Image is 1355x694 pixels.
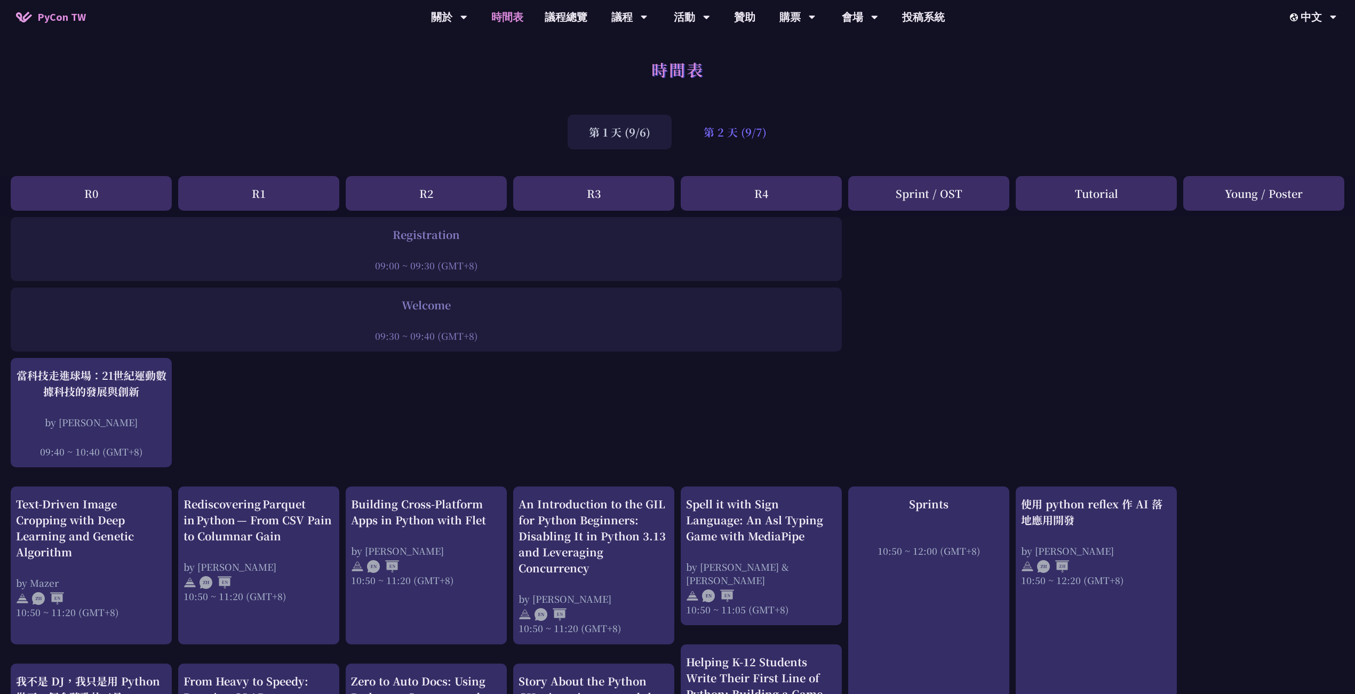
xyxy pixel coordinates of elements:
[11,176,172,211] div: R0
[513,176,674,211] div: R3
[686,560,836,587] div: by [PERSON_NAME] & [PERSON_NAME]
[178,176,339,211] div: R1
[16,592,29,605] img: svg+xml;base64,PHN2ZyB4bWxucz0iaHR0cDovL3d3dy53My5vcmcvMjAwMC9zdmciIHdpZHRoPSIyNCIgaGVpZ2h0PSIyNC...
[367,560,399,573] img: ENEN.5a408d1.svg
[346,176,507,211] div: R2
[854,544,1004,557] div: 10:50 ~ 12:00 (GMT+8)
[1037,560,1069,573] img: ZHZH.38617ef.svg
[519,496,669,635] a: An Introduction to the GIL for Python Beginners: Disabling It in Python 3.13 and Leveraging Concu...
[16,329,836,342] div: 09:30 ~ 09:40 (GMT+8)
[37,9,86,25] span: PyCon TW
[5,4,97,30] a: PyCon TW
[1021,496,1171,528] div: 使用 python reflex 作 AI 落地應用開發
[184,589,334,603] div: 10:50 ~ 11:20 (GMT+8)
[351,496,501,635] a: Building Cross-Platform Apps in Python with Flet by [PERSON_NAME] 10:50 ~ 11:20 (GMT+8)
[519,621,669,635] div: 10:50 ~ 11:20 (GMT+8)
[16,227,836,243] div: Registration
[32,592,64,605] img: ZHEN.371966e.svg
[1290,13,1301,21] img: Locale Icon
[184,576,196,589] img: svg+xml;base64,PHN2ZyB4bWxucz0iaHR0cDovL3d3dy53My5vcmcvMjAwMC9zdmciIHdpZHRoPSIyNCIgaGVpZ2h0PSIyNC...
[1016,176,1177,211] div: Tutorial
[686,589,699,602] img: svg+xml;base64,PHN2ZyB4bWxucz0iaHR0cDovL3d3dy53My5vcmcvMjAwMC9zdmciIHdpZHRoPSIyNCIgaGVpZ2h0PSIyNC...
[200,576,232,589] img: ZHEN.371966e.svg
[1021,544,1171,557] div: by [PERSON_NAME]
[686,496,836,616] a: Spell it with Sign Language: An Asl Typing Game with MediaPipe by [PERSON_NAME] & [PERSON_NAME] 1...
[681,176,842,211] div: R4
[351,544,501,557] div: by [PERSON_NAME]
[16,12,32,22] img: Home icon of PyCon TW 2025
[16,259,836,272] div: 09:00 ~ 09:30 (GMT+8)
[535,608,567,621] img: ENEN.5a408d1.svg
[16,445,166,458] div: 09:40 ~ 10:40 (GMT+8)
[16,576,166,589] div: by Mazer
[351,560,364,573] img: svg+xml;base64,PHN2ZyB4bWxucz0iaHR0cDovL3d3dy53My5vcmcvMjAwMC9zdmciIHdpZHRoPSIyNCIgaGVpZ2h0PSIyNC...
[854,496,1004,512] div: Sprints
[519,592,669,605] div: by [PERSON_NAME]
[351,496,501,528] div: Building Cross-Platform Apps in Python with Flet
[1021,560,1034,573] img: svg+xml;base64,PHN2ZyB4bWxucz0iaHR0cDovL3d3dy53My5vcmcvMjAwMC9zdmciIHdpZHRoPSIyNCIgaGVpZ2h0PSIyNC...
[16,416,166,429] div: by [PERSON_NAME]
[848,176,1009,211] div: Sprint / OST
[1021,573,1171,587] div: 10:50 ~ 12:20 (GMT+8)
[519,608,531,621] img: svg+xml;base64,PHN2ZyB4bWxucz0iaHR0cDovL3d3dy53My5vcmcvMjAwMC9zdmciIHdpZHRoPSIyNCIgaGVpZ2h0PSIyNC...
[16,368,166,458] a: 當科技走進球場：21世紀運動數據科技的發展與創新 by [PERSON_NAME] 09:40 ~ 10:40 (GMT+8)
[686,603,836,616] div: 10:50 ~ 11:05 (GMT+8)
[184,496,334,544] div: Rediscovering Parquet in Python — From CSV Pain to Columnar Gain
[351,573,501,587] div: 10:50 ~ 11:20 (GMT+8)
[568,115,672,149] div: 第 1 天 (9/6)
[16,605,166,619] div: 10:50 ~ 11:20 (GMT+8)
[16,496,166,635] a: Text-Driven Image Cropping with Deep Learning and Genetic Algorithm by Mazer 10:50 ~ 11:20 (GMT+8)
[184,496,334,635] a: Rediscovering Parquet in Python — From CSV Pain to Columnar Gain by [PERSON_NAME] 10:50 ~ 11:20 (...
[702,589,734,602] img: ENEN.5a408d1.svg
[682,115,788,149] div: 第 2 天 (9/7)
[1183,176,1344,211] div: Young / Poster
[686,496,836,544] div: Spell it with Sign Language: An Asl Typing Game with MediaPipe
[16,496,166,560] div: Text-Driven Image Cropping with Deep Learning and Genetic Algorithm
[16,297,836,313] div: Welcome
[651,53,704,85] h1: 時間表
[184,560,334,573] div: by [PERSON_NAME]
[519,496,669,576] div: An Introduction to the GIL for Python Beginners: Disabling It in Python 3.13 and Leveraging Concu...
[16,368,166,400] div: 當科技走進球場：21世紀運動數據科技的發展與創新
